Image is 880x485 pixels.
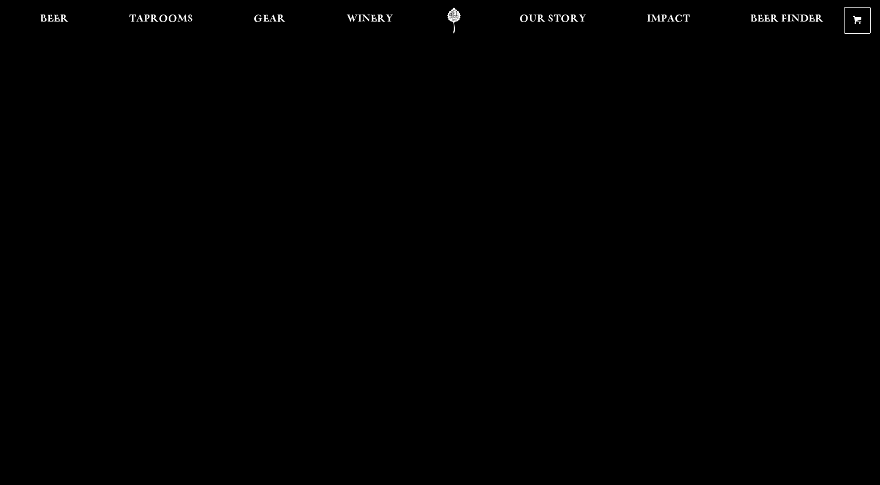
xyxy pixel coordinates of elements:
a: Beer [33,8,76,34]
a: Odell Home [432,8,476,34]
span: Taprooms [129,15,193,24]
span: Beer [40,15,69,24]
a: Gear [246,8,293,34]
span: Gear [254,15,286,24]
a: Winery [339,8,401,34]
span: Winery [347,15,393,24]
span: Our Story [519,15,586,24]
span: Beer Finder [750,15,824,24]
span: Impact [647,15,690,24]
a: Beer Finder [743,8,831,34]
a: Taprooms [122,8,201,34]
a: Impact [639,8,697,34]
a: Our Story [512,8,594,34]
